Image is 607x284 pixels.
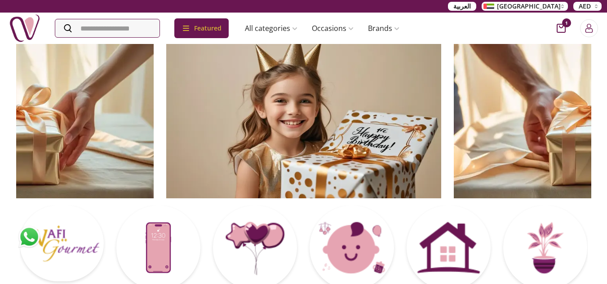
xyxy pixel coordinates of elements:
a: Brands [361,19,407,37]
span: 1 [562,18,571,27]
button: Login [580,19,598,37]
img: Nigwa-uae-gifts [9,13,40,44]
span: AED [579,2,591,11]
button: AED [573,2,602,11]
span: [GEOGRAPHIC_DATA] [497,2,561,11]
a: Occasions [305,19,361,37]
a: All categories [238,19,305,37]
a: Card Thumbnail [20,205,104,283]
img: Arabic_dztd3n.png [483,4,494,9]
button: [GEOGRAPHIC_DATA] [482,2,568,11]
button: cart-button [557,24,566,33]
div: Featured [174,18,229,38]
input: Search [55,19,160,37]
span: العربية [453,2,471,11]
img: whatsapp [18,226,40,248]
